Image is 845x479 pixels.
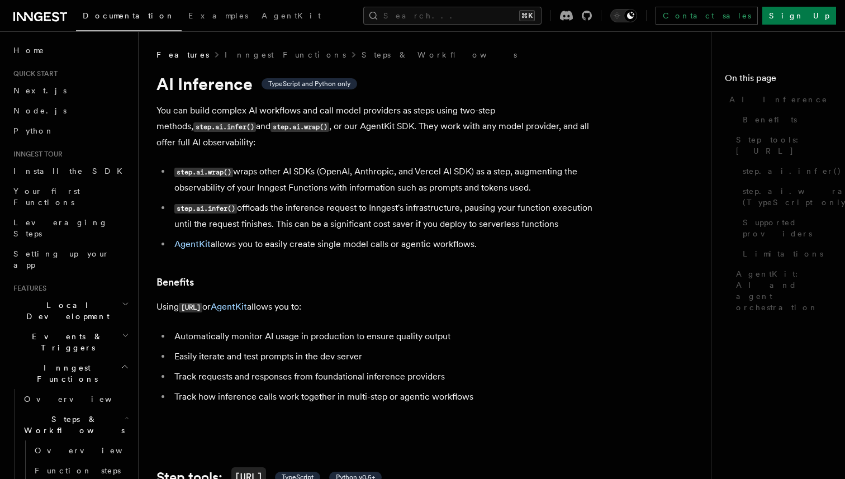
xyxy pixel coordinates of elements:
a: Install the SDK [9,161,131,181]
a: Python [9,121,131,141]
button: Search...⌘K [363,7,542,25]
a: Contact sales [656,7,758,25]
a: Your first Functions [9,181,131,212]
li: offloads the inference request to Inngest's infrastructure, pausing your function execution until... [171,200,604,232]
span: TypeScript and Python only [268,79,350,88]
span: Examples [188,11,248,20]
a: Limitations [738,244,832,264]
code: step.ai.infer() [174,204,237,214]
span: Inngest tour [9,150,63,159]
span: Python [13,126,54,135]
li: Automatically monitor AI usage in production to ensure quality output [171,329,604,344]
span: Home [13,45,45,56]
a: Supported providers [738,212,832,244]
li: wraps other AI SDKs (OpenAI, Anthropic, and Vercel AI SDK) as a step, augmenting the observabilit... [171,164,604,196]
a: AgentKit [174,239,211,249]
kbd: ⌘K [519,10,535,21]
span: Limitations [743,248,823,259]
code: step.ai.wrap() [270,122,329,132]
a: Leveraging Steps [9,212,131,244]
span: Inngest Functions [9,362,121,385]
li: allows you to easily create single model calls or agentic workflows. [171,236,604,252]
button: Local Development [9,295,131,326]
span: Overview [24,395,139,404]
code: step.ai.wrap() [174,168,233,177]
span: Step tools: [URL] [736,134,832,156]
button: Toggle dark mode [610,9,637,22]
p: Using or allows you to: [156,299,604,315]
span: Supported providers [743,217,832,239]
span: AgentKit [262,11,321,20]
li: Easily iterate and test prompts in the dev server [171,349,604,364]
a: Setting up your app [9,244,131,275]
h4: On this page [725,72,832,89]
span: Function steps [35,466,121,475]
code: step.ai.infer() [193,122,256,132]
a: step.ai.infer() [738,161,832,181]
span: Features [9,284,46,293]
button: Events & Triggers [9,326,131,358]
button: Steps & Workflows [20,409,131,440]
span: Install the SDK [13,167,129,176]
code: [URL] [179,303,202,312]
a: step.ai.wrap() (TypeScript only) [738,181,832,212]
span: AI Inference [729,94,828,105]
a: Step tools: [URL] [732,130,832,161]
span: Events & Triggers [9,331,122,353]
span: Documentation [83,11,175,20]
a: Sign Up [762,7,836,25]
a: Overview [20,389,131,409]
a: AgentKit: AI and agent orchestration [732,264,832,317]
span: Next.js [13,86,67,95]
span: Steps & Workflows [20,414,125,436]
h1: AI Inference [156,74,604,94]
a: AgentKit [211,301,247,312]
p: You can build complex AI workflows and call model providers as steps using two-step methods, and ... [156,103,604,150]
a: Inngest Functions [225,49,346,60]
span: AgentKit: AI and agent orchestration [736,268,832,313]
a: Next.js [9,80,131,101]
span: Node.js [13,106,67,115]
a: Overview [30,440,131,461]
li: Track requests and responses from foundational inference providers [171,369,604,385]
button: Inngest Functions [9,358,131,389]
span: Features [156,49,209,60]
li: Track how inference calls work together in multi-step or agentic workflows [171,389,604,405]
a: Documentation [76,3,182,31]
span: Overview [35,446,150,455]
span: Leveraging Steps [13,218,108,238]
span: Benefits [743,114,797,125]
a: AgentKit [255,3,327,30]
span: step.ai.infer() [743,165,842,177]
a: Steps & Workflows [362,49,517,60]
a: AI Inference [725,89,832,110]
a: Benefits [156,274,194,290]
a: Examples [182,3,255,30]
a: Home [9,40,131,60]
a: Node.js [9,101,131,121]
a: Benefits [738,110,832,130]
span: Local Development [9,300,122,322]
span: Quick start [9,69,58,78]
span: Your first Functions [13,187,80,207]
span: Setting up your app [13,249,110,269]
